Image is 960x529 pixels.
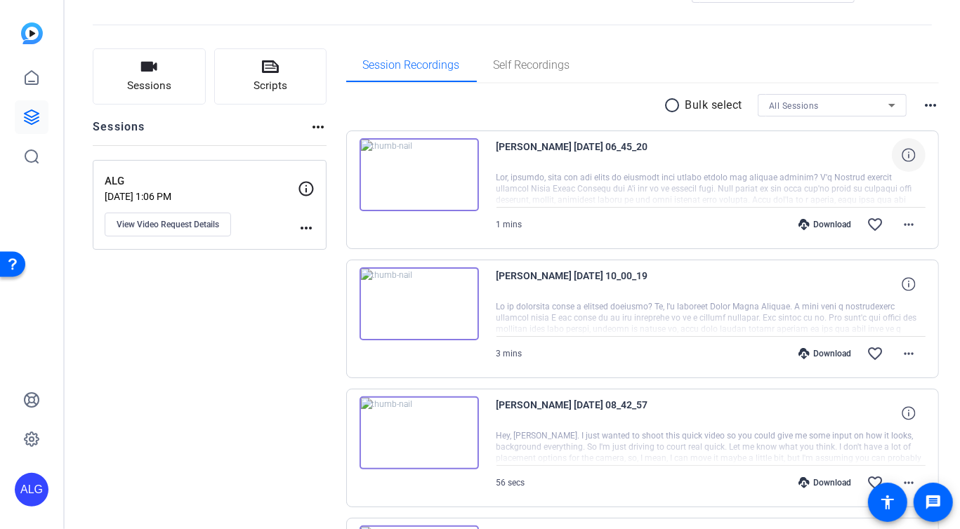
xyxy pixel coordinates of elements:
[310,119,327,135] mat-icon: more_horiz
[363,60,460,71] span: Session Recordings
[21,22,43,44] img: blue-gradient.svg
[791,477,858,488] div: Download
[105,191,298,202] p: [DATE] 1:06 PM
[214,48,327,105] button: Scripts
[769,101,819,111] span: All Sessions
[497,478,525,488] span: 56 secs
[497,267,756,301] span: [PERSON_NAME] [DATE] 10_00_19
[117,219,219,230] span: View Video Request Details
[685,97,743,114] p: Bulk select
[93,48,206,105] button: Sessions
[494,60,570,71] span: Self Recordings
[922,97,939,114] mat-icon: more_horiz
[925,494,942,511] mat-icon: message
[15,473,48,507] div: ALG
[105,213,231,236] button: View Video Request Details
[254,78,287,94] span: Scripts
[900,474,917,491] mat-icon: more_horiz
[360,138,479,211] img: thumb-nail
[127,78,171,94] span: Sessions
[497,138,756,172] span: [PERSON_NAME] [DATE] 06_45_20
[105,173,298,189] p: ALG
[497,220,522,229] span: 1 mins
[791,219,858,230] div: Download
[664,97,685,114] mat-icon: radio_button_unchecked
[360,267,479,340] img: thumb-nail
[900,216,917,233] mat-icon: more_horiz
[93,119,145,145] h2: Sessions
[867,345,883,362] mat-icon: favorite_border
[360,396,479,469] img: thumb-nail
[867,474,883,491] mat-icon: favorite_border
[900,345,917,362] mat-icon: more_horiz
[298,220,315,236] mat-icon: more_horiz
[879,494,896,511] mat-icon: accessibility
[497,349,522,359] span: 3 mins
[867,216,883,233] mat-icon: favorite_border
[497,396,756,430] span: [PERSON_NAME] [DATE] 08_42_57
[791,348,858,359] div: Download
